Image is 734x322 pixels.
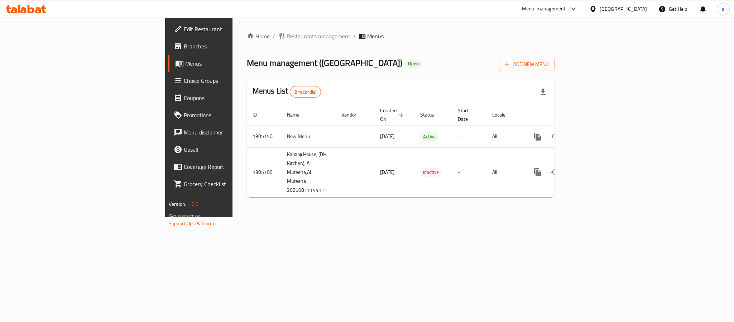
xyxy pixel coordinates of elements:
[499,58,555,71] button: Add New Menu
[287,32,350,41] span: Restaurants management
[420,133,438,141] span: Active
[184,42,282,51] span: Branches
[184,94,282,102] span: Coupons
[529,164,546,181] button: more
[247,32,555,41] nav: breadcrumb
[522,5,566,13] div: Menu-management
[486,126,523,147] td: All
[420,132,438,141] div: Active
[253,110,266,119] span: ID
[281,147,336,197] td: Kababji House, (DH Kitchen), Al Muteena,Al Muteena 20250811144111
[290,89,321,95] span: 2 record(s)
[247,104,604,197] table: enhanced table
[287,110,309,119] span: Name
[247,55,402,71] span: Menu management ( [GEOGRAPHIC_DATA] )
[281,126,336,147] td: New Menu
[184,145,282,154] span: Upsell
[184,76,282,85] span: Choice Groups
[168,158,288,175] a: Coverage Report
[534,83,552,100] div: Export file
[452,147,486,197] td: -
[169,212,202,221] span: Get support on:
[380,106,406,123] span: Created On
[458,106,478,123] span: Start Date
[380,132,395,141] span: [DATE]
[546,128,563,145] button: Change Status
[367,32,384,41] span: Menus
[185,59,282,68] span: Menus
[722,5,724,13] span: s
[529,128,546,145] button: more
[184,111,282,119] span: Promotions
[187,199,198,209] span: 1.0.0
[420,110,443,119] span: Status
[405,61,422,67] span: Open
[168,141,288,158] a: Upsell
[380,167,395,177] span: [DATE]
[492,110,515,119] span: Locale
[168,89,288,106] a: Coupons
[278,32,350,41] a: Restaurants management
[184,180,282,188] span: Grocery Checklist
[600,5,647,13] div: [GEOGRAPHIC_DATA]
[405,60,422,68] div: Open
[420,168,442,176] span: Inactive
[184,128,282,137] span: Menu disclaimer
[353,32,356,41] li: /
[523,104,604,126] th: Actions
[169,219,214,228] a: Support.OpsPlatform
[168,55,288,72] a: Menus
[290,86,321,98] div: Total records count
[168,106,288,124] a: Promotions
[168,38,288,55] a: Branches
[420,168,442,177] div: Inactive
[505,60,549,69] span: Add New Menu
[168,175,288,193] a: Grocery Checklist
[168,20,288,38] a: Edit Restaurant
[341,110,366,119] span: Vendor
[546,164,563,181] button: Change Status
[184,162,282,171] span: Coverage Report
[168,124,288,141] a: Menu disclaimer
[486,147,523,197] td: All
[184,25,282,33] span: Edit Restaurant
[168,72,288,89] a: Choice Groups
[452,126,486,147] td: -
[253,86,321,98] h2: Menus List
[169,199,186,209] span: Version:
